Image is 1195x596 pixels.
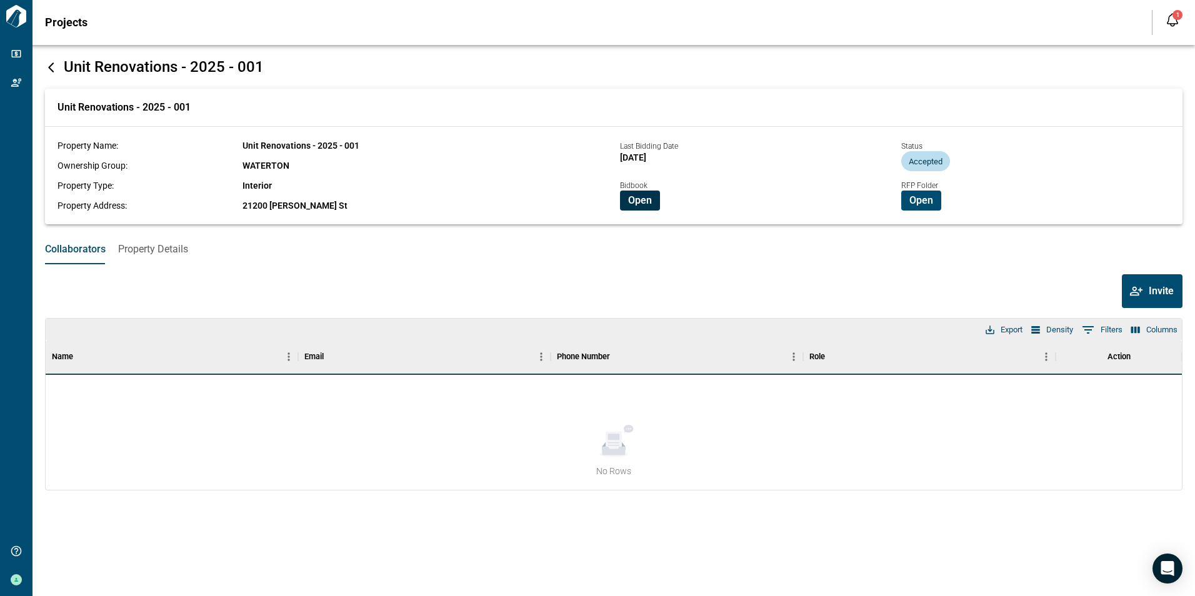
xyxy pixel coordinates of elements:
[118,243,188,256] span: Property Details
[1037,347,1056,366] button: Menu
[46,339,298,374] div: Name
[620,194,660,206] a: Open
[57,201,127,211] span: Property Address:
[901,157,950,166] span: Accepted
[73,348,91,365] button: Sort
[1028,322,1076,338] button: Density
[57,181,114,191] span: Property Type:
[1152,554,1182,584] div: Open Intercom Messenger
[557,339,610,374] div: Phone Number
[298,339,551,374] div: Email
[57,161,127,171] span: Ownership Group:
[45,16,87,29] span: Projects
[57,141,118,151] span: Property Name:
[784,347,803,366] button: Menu
[901,194,941,206] a: Open
[1107,339,1131,374] div: Action
[45,243,106,256] span: Collaborators
[324,348,341,365] button: Sort
[304,339,324,374] div: Email
[620,181,647,190] span: Bidbook
[532,347,551,366] button: Menu
[803,339,1056,374] div: Role
[620,152,646,162] span: [DATE]
[909,194,933,207] span: Open
[901,142,922,151] span: Status
[1149,285,1174,297] span: Invite
[628,194,652,207] span: Open
[242,181,272,191] span: Interior
[242,201,347,211] span: 21200 [PERSON_NAME] St
[57,101,191,114] span: Unit Renovations - 2025 - 001
[52,339,73,374] div: Name
[901,181,938,190] span: RFP Folder
[596,465,631,477] span: No Rows
[1122,274,1182,308] button: Invite
[279,347,298,366] button: Menu
[242,161,289,171] span: WATERTON
[610,348,627,365] button: Sort
[1056,339,1182,374] div: Action
[620,191,660,211] button: Open
[32,234,1195,264] div: base tabs
[982,322,1026,338] button: Export
[809,339,825,374] div: Role
[1079,320,1126,340] button: Show filters
[825,348,842,365] button: Sort
[620,142,678,151] span: Last Bidding Date
[901,191,941,211] button: Open
[551,339,803,374] div: Phone Number
[1128,322,1181,338] button: Select columns
[242,141,359,151] span: Unit Renovations - 2025 - 001
[1162,10,1182,30] button: Open notification feed
[1176,12,1179,18] span: 1
[64,58,264,76] span: Unit Renovations - 2025 - 001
